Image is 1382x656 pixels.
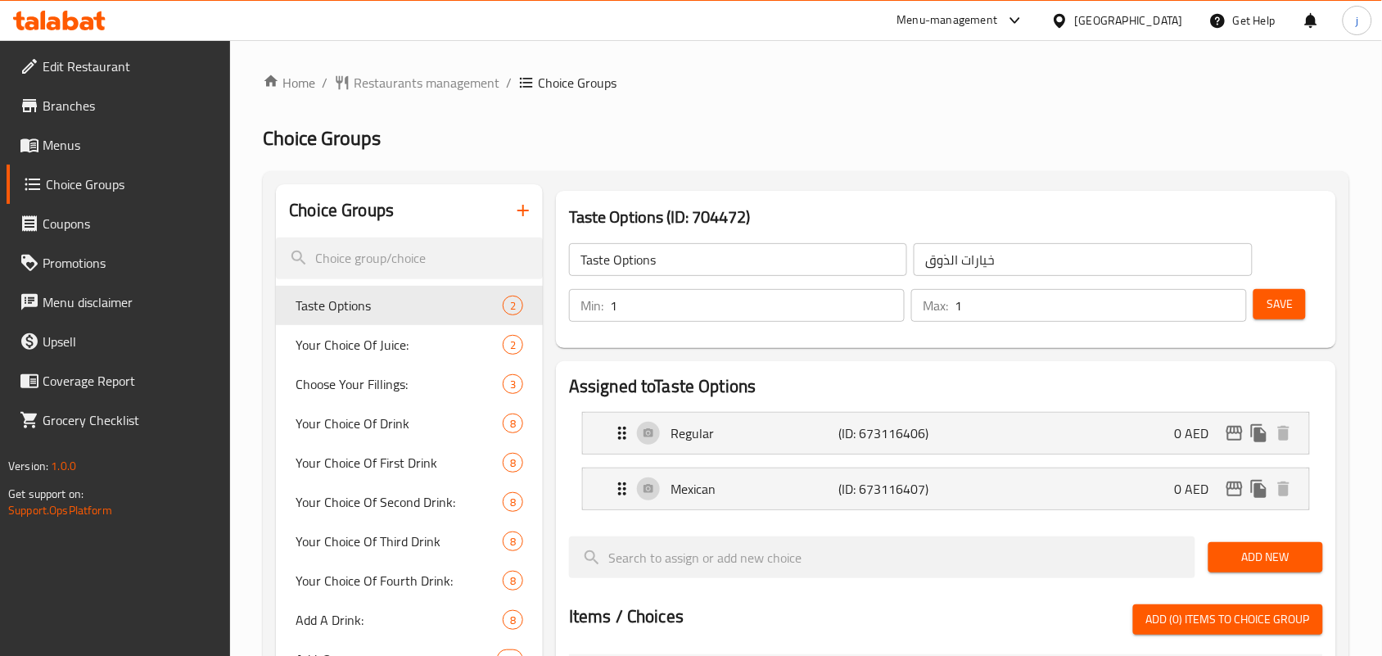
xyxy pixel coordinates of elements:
div: Choices [503,571,523,590]
span: 3 [504,377,522,392]
span: Add (0) items to choice group [1146,609,1310,630]
span: 8 [504,455,522,471]
button: Add New [1208,542,1323,572]
li: / [322,73,327,93]
div: Expand [583,413,1309,454]
a: Menu disclaimer [7,283,231,322]
span: Upsell [43,332,218,351]
span: Taste Options [296,296,503,315]
div: Your Choice Of Third Drink8 [276,522,543,561]
div: Choose Your Fillings:3 [276,364,543,404]
a: Support.OpsPlatform [8,500,112,521]
span: Grocery Checklist [43,410,218,430]
a: Promotions [7,243,231,283]
span: Choice Groups [46,174,218,194]
p: Min: [580,296,603,315]
li: Expand [569,405,1323,461]
span: Your Choice Of First Drink [296,453,503,473]
button: edit [1222,477,1247,501]
p: 0 AED [1175,423,1222,443]
button: delete [1271,477,1296,501]
span: Your Choice Of Second Drink: [296,492,503,512]
button: delete [1271,421,1296,446]
button: duplicate [1247,477,1271,501]
span: 8 [504,416,522,432]
p: (ID: 673116406) [838,423,951,443]
button: duplicate [1247,421,1271,446]
h3: Taste Options (ID: 704472) [569,204,1323,230]
span: Restaurants management [354,73,499,93]
span: j [1356,11,1358,29]
span: Add A Drink: [296,610,503,630]
span: Promotions [43,253,218,273]
span: 8 [504,573,522,589]
a: Coverage Report [7,361,231,400]
input: search [276,238,543,279]
h2: Assigned to Taste Options [569,374,1323,399]
a: Branches [7,86,231,125]
li: Expand [569,461,1323,517]
nav: breadcrumb [263,73,1349,93]
a: Coupons [7,204,231,243]
span: Menus [43,135,218,155]
h2: Choice Groups [289,198,394,223]
p: Mexican [671,479,838,499]
span: Add New [1222,547,1310,568]
li: / [506,73,512,93]
p: Regular [671,423,838,443]
div: Menu-management [897,11,998,30]
span: Coupons [43,214,218,233]
div: Your Choice Of Juice:2 [276,325,543,364]
span: Save [1267,294,1293,314]
span: 8 [504,495,522,510]
div: Choices [503,414,523,433]
span: Get support on: [8,483,84,504]
span: Your Choice Of Juice: [296,335,503,355]
div: Choices [503,374,523,394]
div: Choices [503,532,523,551]
a: Menus [7,125,231,165]
div: Choices [503,453,523,473]
div: Choices [503,492,523,512]
span: Choice Groups [263,120,381,156]
span: 2 [504,337,522,353]
div: Taste Options2 [276,286,543,325]
div: Your Choice Of Drink8 [276,404,543,443]
button: edit [1222,421,1247,446]
span: 2 [504,298,522,314]
span: Choose Your Fillings: [296,374,503,394]
p: Max: [923,296,948,315]
span: Branches [43,96,218,115]
div: [GEOGRAPHIC_DATA] [1075,11,1183,29]
span: Edit Restaurant [43,57,218,76]
span: Menu disclaimer [43,292,218,312]
span: Your Choice Of Drink [296,414,503,433]
span: Choice Groups [538,73,616,93]
p: 0 AED [1175,479,1222,499]
div: Your Choice Of Fourth Drink:8 [276,561,543,600]
div: Add A Drink:8 [276,600,543,640]
span: Your Choice Of Fourth Drink: [296,571,503,590]
a: Edit Restaurant [7,47,231,86]
span: Coverage Report [43,371,218,391]
a: Restaurants management [334,73,499,93]
span: 8 [504,613,522,628]
span: Version: [8,455,48,477]
span: 1.0.0 [51,455,76,477]
p: (ID: 673116407) [838,479,951,499]
h2: Items / Choices [569,604,684,629]
div: Choices [503,335,523,355]
span: Your Choice Of Third Drink [296,532,503,551]
span: 8 [504,534,522,550]
input: search [569,536,1195,578]
a: Home [263,73,315,93]
a: Grocery Checklist [7,400,231,440]
div: Expand [583,468,1309,509]
a: Upsell [7,322,231,361]
a: Choice Groups [7,165,231,204]
div: Your Choice Of Second Drink:8 [276,482,543,522]
div: Your Choice Of First Drink8 [276,443,543,482]
button: Save [1253,289,1306,319]
button: Add (0) items to choice group [1133,604,1323,635]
